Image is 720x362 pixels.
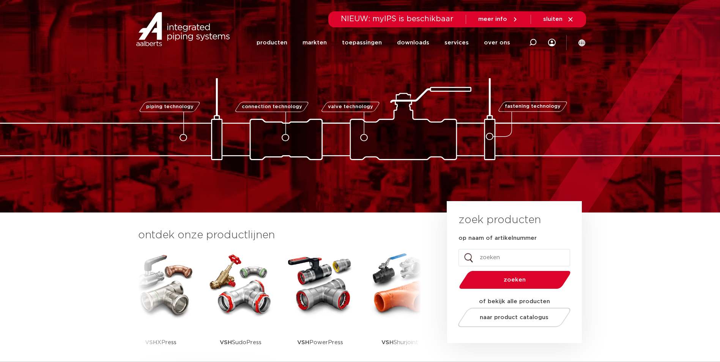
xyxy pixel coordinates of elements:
[548,27,556,58] div: my IPS
[456,308,572,327] a: naar product catalogus
[302,27,327,58] a: markten
[397,27,429,58] a: downloads
[145,340,157,345] strong: VSH
[220,340,232,345] strong: VSH
[342,27,382,58] a: toepassingen
[478,16,507,22] span: meer info
[543,16,562,22] span: sluiten
[456,270,573,290] button: zoeken
[480,315,548,320] span: naar product catalogus
[241,104,302,109] span: connection technology
[341,15,454,23] span: NIEUW: myIPS is beschikbaar
[297,340,309,345] strong: VSH
[458,249,570,266] input: zoeken
[257,27,287,58] a: producten
[328,104,373,109] span: valve technology
[458,235,537,242] label: op naam of artikelnummer
[484,27,510,58] a: over ons
[458,212,541,228] h3: zoek producten
[505,104,561,109] span: fastening technology
[479,299,550,304] strong: of bekijk alle producten
[138,228,421,243] h3: ontdek onze productlijnen
[444,27,469,58] a: services
[479,277,551,283] span: zoeken
[478,16,518,23] a: meer info
[381,340,394,345] strong: VSH
[257,27,510,58] nav: Menu
[146,104,194,109] span: piping technology
[543,16,574,23] a: sluiten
